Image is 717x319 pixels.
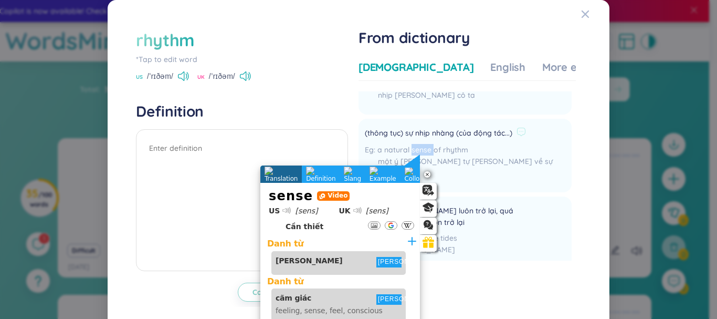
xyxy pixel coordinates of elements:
div: một ý [PERSON_NAME] tự [PERSON_NAME] về sự nhịp nhàng [365,156,565,179]
span: a natural sense of rhythm [377,145,468,155]
span: /ˈrɪðəm/ [147,70,173,82]
h4: Definition [136,102,348,121]
span: UK [197,73,205,81]
span: (thông tục) sự nhịp nhàng (của động tác...) [365,127,512,140]
h1: From dictionary [358,28,576,47]
span: Chuỗi sự [PERSON_NAME] luôn trở lại, quá [PERSON_NAME] luôn trở lại [365,205,552,228]
span: /ˈrɪðəm/ [209,70,235,82]
span: US [136,73,143,81]
div: nhịp [PERSON_NAME] cô ta [365,89,484,101]
span: Cancel [252,287,276,297]
div: More examples [542,60,618,75]
div: *Tap to edit word [136,54,348,65]
div: nhịp [PERSON_NAME] [365,244,565,255]
div: English [490,60,525,75]
div: rhythm [136,28,195,52]
div: [DEMOGRAPHIC_DATA] [358,60,473,75]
